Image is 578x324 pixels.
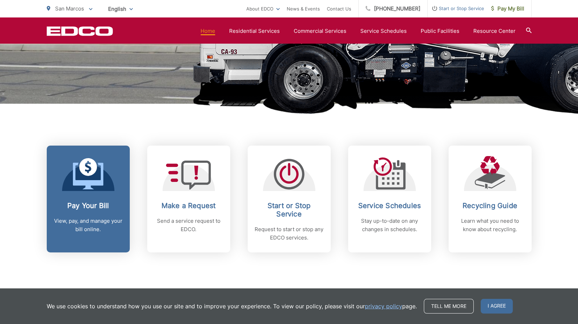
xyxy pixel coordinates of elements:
h2: Service Schedules [355,201,424,210]
a: privacy policy [365,302,402,310]
a: Residential Services [229,27,280,35]
h2: Start or Stop Service [255,201,324,218]
a: Resource Center [473,27,516,35]
a: Recycling Guide Learn what you need to know about recycling. [449,146,532,252]
p: We use cookies to understand how you use our site and to improve your experience. To view our pol... [47,302,417,310]
span: San Marcos [55,5,84,12]
a: EDCD logo. Return to the homepage. [47,26,113,36]
h2: Make a Request [154,201,223,210]
a: News & Events [287,5,320,13]
span: I agree [481,299,513,314]
span: Pay My Bill [491,5,524,13]
p: View, pay, and manage your bill online. [54,217,123,234]
a: Tell me more [424,299,474,314]
a: Contact Us [327,5,351,13]
p: Request to start or stop any EDCO services. [255,225,324,242]
p: Send a service request to EDCO. [154,217,223,234]
a: Public Facilities [421,27,459,35]
p: Learn what you need to know about recycling. [456,217,525,234]
a: Service Schedules Stay up-to-date on any changes in schedules. [348,146,431,252]
a: Pay Your Bill View, pay, and manage your bill online. [47,146,130,252]
h2: Recycling Guide [456,201,525,210]
span: English [103,3,138,15]
a: Commercial Services [294,27,346,35]
h2: Pay Your Bill [54,201,123,210]
a: About EDCO [246,5,280,13]
a: Service Schedules [360,27,407,35]
a: Make a Request Send a service request to EDCO. [147,146,230,252]
p: Stay up-to-date on any changes in schedules. [355,217,424,234]
a: Home [201,27,215,35]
